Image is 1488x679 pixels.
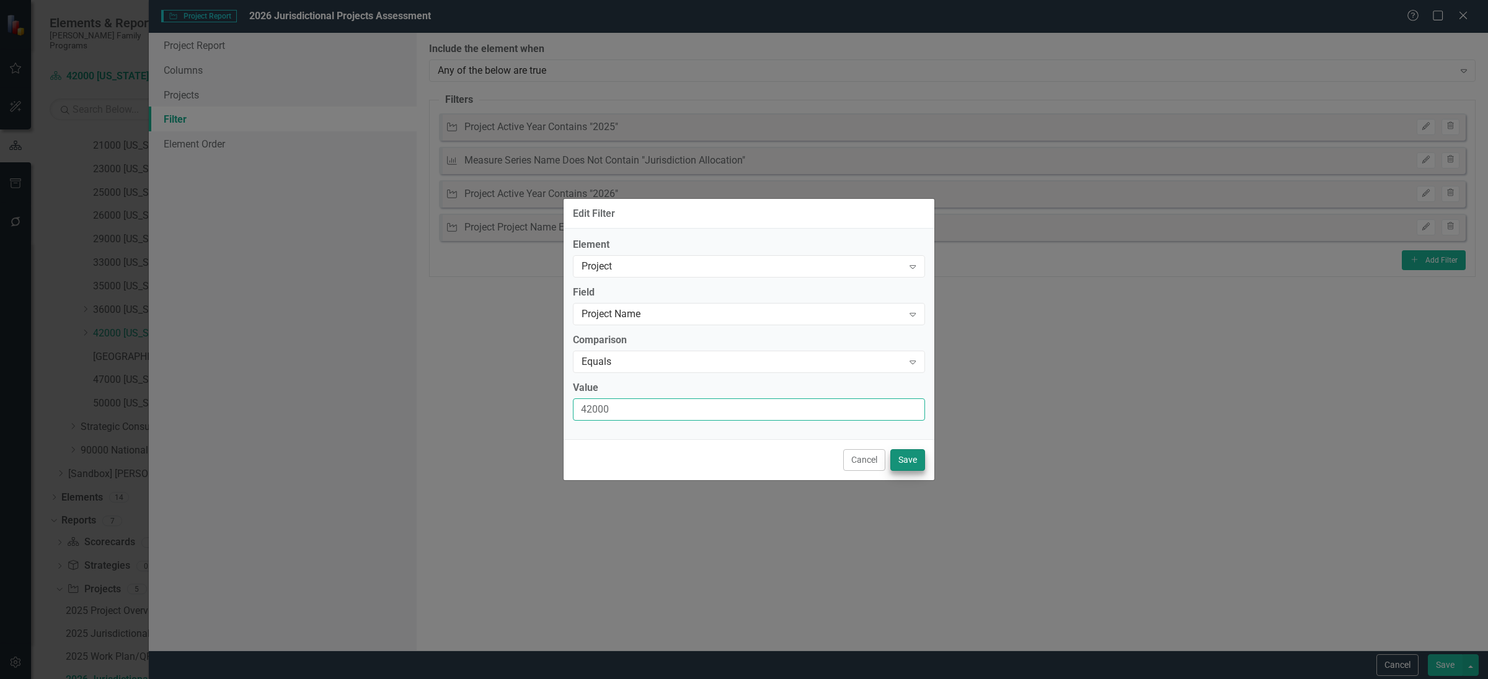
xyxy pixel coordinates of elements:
[843,449,885,471] button: Cancel
[573,333,925,348] label: Comparison
[573,238,925,252] label: Element
[582,307,903,322] div: Project Name
[573,208,615,219] div: Edit Filter
[582,354,903,369] div: Equals
[573,286,925,300] label: Field
[582,260,903,274] div: Project
[890,449,925,471] button: Save
[573,381,925,395] label: Value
